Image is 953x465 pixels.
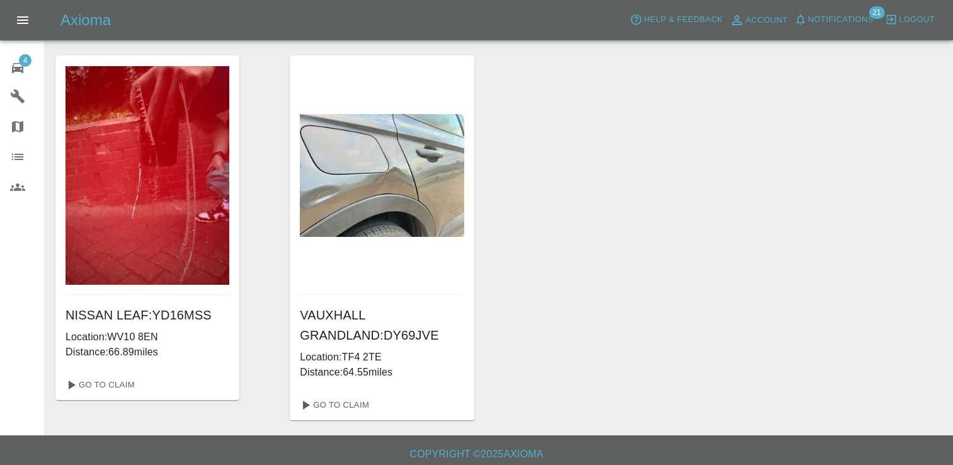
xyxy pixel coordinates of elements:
[808,13,874,27] span: Notifications
[726,10,791,30] a: Account
[300,305,464,345] h6: VAUXHALL GRANDLAND : DY69JVE
[60,375,138,395] a: Go To Claim
[899,13,935,27] span: Logout
[66,330,229,345] p: Location: WV10 8EN
[746,13,788,28] span: Account
[60,10,111,30] h5: Axioma
[882,10,938,30] button: Logout
[295,395,372,415] a: Go To Claim
[300,365,464,380] p: Distance: 64.55 miles
[8,5,38,35] button: Open drawer
[869,6,884,19] span: 21
[627,10,726,30] button: Help & Feedback
[19,54,31,67] span: 4
[300,350,464,365] p: Location: TF4 2TE
[644,13,722,27] span: Help & Feedback
[10,445,943,463] h6: Copyright © 2025 Axioma
[791,10,877,30] button: Notifications
[66,345,229,360] p: Distance: 66.89 miles
[66,305,229,325] h6: NISSAN LEAF : YD16MSS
